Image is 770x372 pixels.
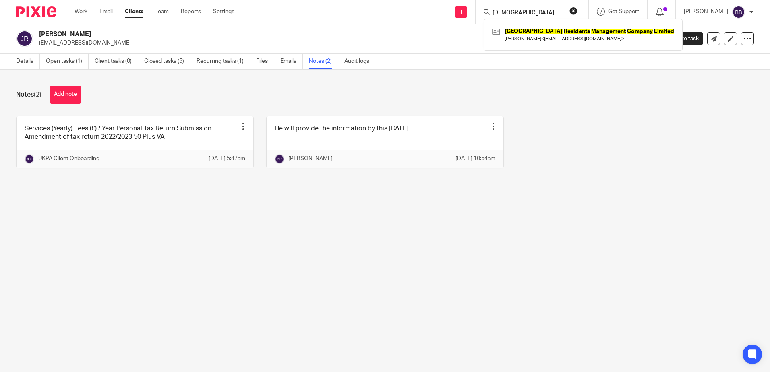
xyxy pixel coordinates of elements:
a: Notes (2) [309,54,338,69]
a: Open tasks (1) [46,54,89,69]
p: [PERSON_NAME] [288,155,333,163]
a: Audit logs [344,54,375,69]
a: Clients [125,8,143,16]
input: Search [492,10,564,17]
img: svg%3E [275,154,284,164]
img: svg%3E [16,30,33,47]
p: [EMAIL_ADDRESS][DOMAIN_NAME] [39,39,644,47]
a: Emails [280,54,303,69]
p: UKPA Client Onboarding [38,155,99,163]
button: Clear [569,7,577,15]
p: [PERSON_NAME] [684,8,728,16]
a: Reports [181,8,201,16]
a: Team [155,8,169,16]
h2: [PERSON_NAME] [39,30,523,39]
a: Client tasks (0) [95,54,138,69]
img: svg%3E [25,154,34,164]
a: Details [16,54,40,69]
a: Work [75,8,87,16]
a: Recurring tasks (1) [197,54,250,69]
img: svg%3E [732,6,745,19]
h1: Notes [16,91,41,99]
p: [DATE] 5:47am [209,155,245,163]
img: Pixie [16,6,56,17]
span: (2) [34,91,41,98]
p: [DATE] 10:54am [455,155,495,163]
a: Closed tasks (5) [144,54,190,69]
button: Add note [50,86,81,104]
a: Files [256,54,274,69]
a: Email [99,8,113,16]
span: Get Support [608,9,639,14]
a: Settings [213,8,234,16]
